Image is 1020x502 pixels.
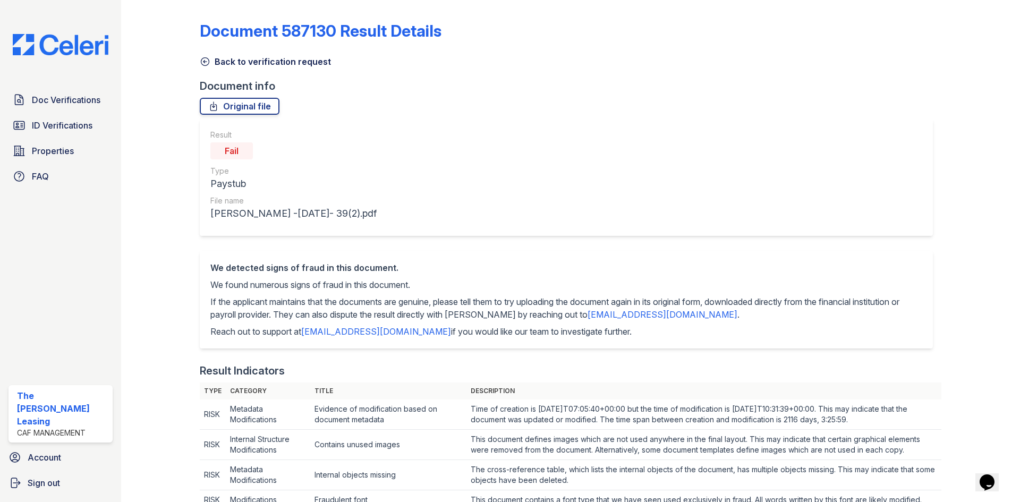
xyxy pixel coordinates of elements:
a: Back to verification request [200,55,331,68]
a: Original file [200,98,279,115]
a: [EMAIL_ADDRESS][DOMAIN_NAME] [588,309,737,320]
span: Properties [32,144,74,157]
div: Document info [200,79,941,93]
span: FAQ [32,170,49,183]
p: If the applicant maintains that the documents are genuine, please tell them to try uploading the ... [210,295,922,321]
th: Category [226,382,310,399]
div: File name [210,195,377,206]
a: Document 587130 Result Details [200,21,441,40]
a: Doc Verifications [8,89,113,110]
a: Properties [8,140,113,161]
div: Paystub [210,176,377,191]
a: ID Verifications [8,115,113,136]
a: Account [4,447,117,468]
div: The [PERSON_NAME] Leasing [17,389,108,428]
img: CE_Logo_Blue-a8612792a0a2168367f1c8372b55b34899dd931a85d93a1a3d3e32e68fde9ad4.png [4,34,117,55]
th: Description [466,382,941,399]
div: CAF Management [17,428,108,438]
td: Internal Structure Modifications [226,430,310,460]
th: Type [200,382,226,399]
span: Doc Verifications [32,93,100,106]
td: The cross-reference table, which lists the internal objects of the document, has multiple objects... [466,460,941,490]
span: Account [28,451,61,464]
p: Reach out to support at if you would like our team to investigate further. [210,325,922,338]
td: Evidence of modification based on document metadata [310,399,466,430]
td: This document defines images which are not used anywhere in the final layout. This may indicate t... [466,430,941,460]
a: FAQ [8,166,113,187]
div: Fail [210,142,253,159]
td: RISK [200,430,226,460]
td: Metadata Modifications [226,399,310,430]
div: Type [210,166,377,176]
a: Sign out [4,472,117,494]
span: . [737,309,739,320]
div: Result Indicators [200,363,285,378]
td: Contains unused images [310,430,466,460]
div: [PERSON_NAME] -[DATE]- 39(2).pdf [210,206,377,221]
td: RISK [200,399,226,430]
td: RISK [200,460,226,490]
div: Result [210,130,377,140]
span: Sign out [28,477,60,489]
p: We found numerous signs of fraud in this document. [210,278,922,291]
td: Time of creation is [DATE]T07:05:40+00:00 but the time of modification is [DATE]T10:31:39+00:00. ... [466,399,941,430]
td: Internal objects missing [310,460,466,490]
iframe: chat widget [975,460,1009,491]
a: [EMAIL_ADDRESS][DOMAIN_NAME] [301,326,451,337]
div: We detected signs of fraud in this document. [210,261,922,274]
th: Title [310,382,466,399]
td: Metadata Modifications [226,460,310,490]
span: ID Verifications [32,119,92,132]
